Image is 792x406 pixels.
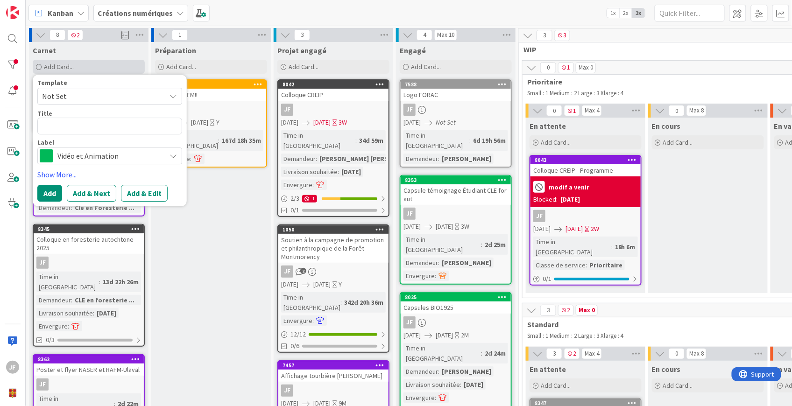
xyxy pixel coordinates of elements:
span: [DATE] [403,222,421,231]
div: JF [278,385,389,397]
div: Time in [GEOGRAPHIC_DATA] [403,130,469,151]
span: Add Card... [663,138,693,147]
div: Livraison souhaitée [281,167,338,177]
div: 8043Colloque CREIP - Programme [530,156,641,176]
span: 0/6 [290,341,299,351]
span: 0 [669,105,685,116]
div: 7457 [278,361,389,370]
div: 6d 19h 56m [471,135,508,146]
div: [PERSON_NAME] [439,366,494,377]
div: 8025Capsules BIO1925 [401,293,511,314]
div: 167d 18h 35m [219,135,263,146]
span: 8 [49,29,65,41]
div: Max 8 [689,351,704,356]
div: Y [216,118,219,127]
button: Add & Edit [121,185,168,202]
div: Envergure [403,271,435,281]
span: : [481,239,482,250]
div: Demandeur [403,154,438,164]
div: Blocked: [533,195,558,204]
div: Demandeur [36,295,71,305]
span: : [611,242,613,252]
div: JF [6,361,19,374]
div: 1050Soutien à la campagne de promotion et philanthropique de la Forêt Montmorency [278,225,389,263]
div: 7588Logo FORAC [401,80,511,101]
div: JF [403,104,416,116]
div: Max 8 [689,108,704,113]
span: 3 [537,30,552,41]
span: : [438,366,439,377]
div: 8042Colloque CREIP [278,80,389,101]
div: 2d 25m [482,239,508,250]
span: : [481,348,482,358]
div: 8042 [278,80,389,89]
span: 3 [546,348,562,359]
div: CLE en foresterie ... [72,295,137,305]
span: : [99,277,100,287]
span: : [312,180,314,190]
div: [PERSON_NAME] [PERSON_NAME] [317,154,422,164]
span: 2 / 3 [290,194,299,203]
div: Demandeur [281,154,316,164]
div: 7457Affichage tourbière [PERSON_NAME] [278,361,389,382]
span: 12 / 12 [290,329,306,339]
div: [DATE] [461,379,486,390]
div: JF [533,210,545,222]
span: [DATE] [403,118,421,127]
i: Not Set [436,118,456,126]
div: 1 [302,195,317,203]
div: JF [278,104,389,116]
div: JF [156,104,266,116]
div: Time in [GEOGRAPHIC_DATA] [403,343,481,364]
b: Créations numériques [98,8,173,18]
span: 0/1 [290,205,299,215]
div: 18h 6m [613,242,638,252]
div: Max 0 [579,308,595,313]
div: JF [530,210,641,222]
div: Max 4 [585,351,599,356]
input: Quick Filter... [655,5,725,21]
div: Poster et flyer NASER et RAFM-Ulaval [34,364,144,376]
span: : [93,308,94,318]
div: 8362 [38,356,144,363]
div: Livraison souhaitée [36,308,93,318]
div: 6992 [156,80,266,89]
div: Time in [GEOGRAPHIC_DATA] [533,237,611,257]
div: Time in [GEOGRAPHIC_DATA] [281,292,340,313]
span: [DATE] [533,224,551,234]
div: 7588 [401,80,511,89]
span: : [460,379,461,390]
span: 3x [632,8,645,18]
span: 0 [669,348,685,359]
div: JF [403,316,416,329]
span: 1x [607,8,620,18]
span: 1 [172,29,188,41]
div: 2M [461,330,469,340]
span: Add Card... [289,63,318,71]
span: 3 [294,29,310,41]
span: [DATE] [281,280,298,289]
div: Classe de service [533,260,586,270]
div: Soutien à la campagne de promotion et philanthropique de la Forêt Montmorency [278,234,389,263]
span: 0/3 [46,335,55,345]
span: Engagé [400,46,426,55]
div: Capsule témoignage Étudiant CLE for aut [401,184,511,205]
span: Add Card... [44,63,74,71]
div: 8345 [34,225,144,233]
div: 8353 [401,176,511,184]
span: : [438,154,439,164]
div: [DATE] [339,167,363,177]
span: : [435,271,436,281]
div: 8025 [401,293,511,301]
span: 3 [540,305,556,316]
div: 6992 [160,81,266,88]
div: Affichage tourbière [PERSON_NAME] [278,370,389,382]
div: Prioritaire [587,260,625,270]
span: 0 / 1 [543,274,552,284]
div: Demandeur [403,366,438,377]
div: JF [401,316,511,329]
div: 8362Poster et flyer NASER et RAFM-Ulaval [34,355,144,376]
div: Max 10 [437,33,454,37]
span: : [190,154,191,164]
span: : [218,135,219,146]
